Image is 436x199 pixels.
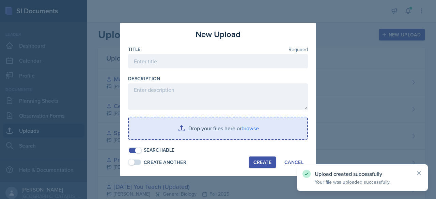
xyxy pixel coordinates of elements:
div: Searchable [144,147,175,154]
button: Cancel [280,156,308,168]
span: Required [289,47,308,52]
label: Title [128,46,141,53]
div: Cancel [284,160,303,165]
label: Description [128,75,160,82]
button: Create [249,156,276,168]
p: Your file was uploaded successfully. [315,179,410,185]
div: Create Another [144,159,186,166]
div: Create [253,160,271,165]
p: Upload created successfully [315,170,410,177]
h3: New Upload [196,28,240,40]
input: Enter title [128,54,308,68]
